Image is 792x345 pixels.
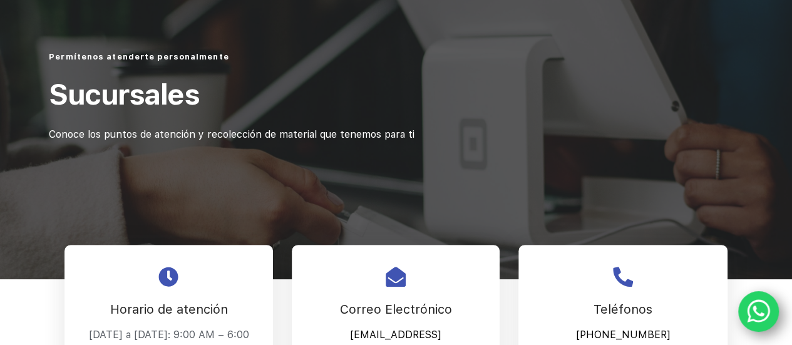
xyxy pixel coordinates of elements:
span: Teléfonos [594,302,652,317]
span: Horario de atención [110,302,227,317]
span: Sucursales [49,77,199,111]
span: Permítenos atenderte personalmente [49,52,229,61]
span: Correo Electrónico [339,302,451,317]
a: WhatsApp [738,291,779,332]
span: Conoce los puntos de atención y recolección de material que tenemos para ti [49,128,414,140]
p: [PHONE_NUMBER] [534,326,712,344]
